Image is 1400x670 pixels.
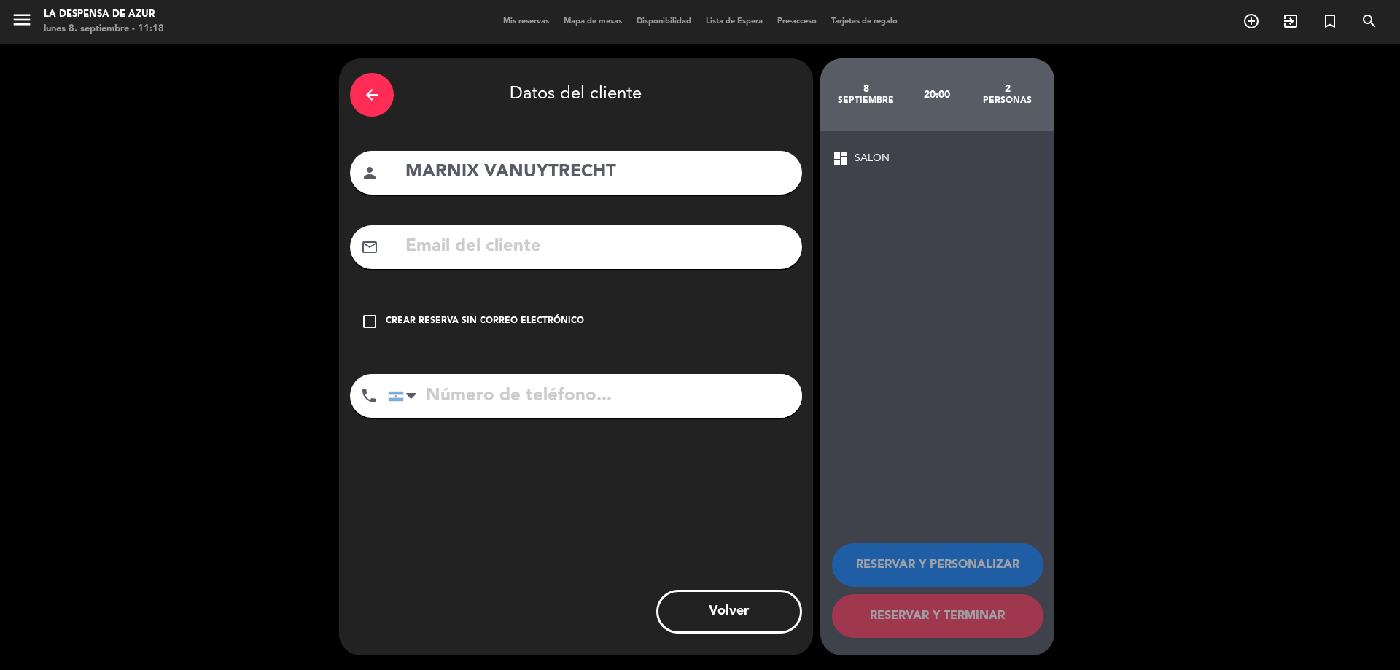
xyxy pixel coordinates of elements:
span: Mapa de mesas [556,17,629,26]
div: personas [972,95,1043,106]
i: phone [360,387,378,405]
button: RESERVAR Y PERSONALIZAR [832,543,1043,587]
button: RESERVAR Y TERMINAR [832,594,1043,638]
i: arrow_back [363,86,381,104]
div: Argentina: +54 [389,375,422,417]
span: Lista de Espera [699,17,770,26]
i: turned_in_not [1321,12,1339,30]
i: mail_outline [361,238,378,256]
div: lunes 8. septiembre - 11:18 [44,22,164,36]
i: person [361,164,378,182]
span: dashboard [832,149,849,167]
span: Mis reservas [496,17,556,26]
div: 8 [831,83,902,95]
input: Nombre del cliente [404,157,791,187]
div: Datos del cliente [350,69,802,120]
span: Disponibilidad [629,17,699,26]
i: add_circle_outline [1242,12,1260,30]
input: Email del cliente [404,232,791,262]
span: Pre-acceso [770,17,824,26]
button: menu [11,9,33,36]
div: septiembre [831,95,902,106]
i: menu [11,9,33,31]
div: 20:00 [901,69,972,120]
div: 2 [972,83,1043,95]
span: SALON [855,150,890,167]
div: La Despensa de Azur [44,7,164,22]
button: Volver [656,590,802,634]
i: search [1361,12,1378,30]
span: Tarjetas de regalo [824,17,905,26]
i: check_box_outline_blank [361,313,378,330]
div: Crear reserva sin correo electrónico [386,314,584,329]
input: Número de teléfono... [388,374,802,418]
i: exit_to_app [1282,12,1299,30]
